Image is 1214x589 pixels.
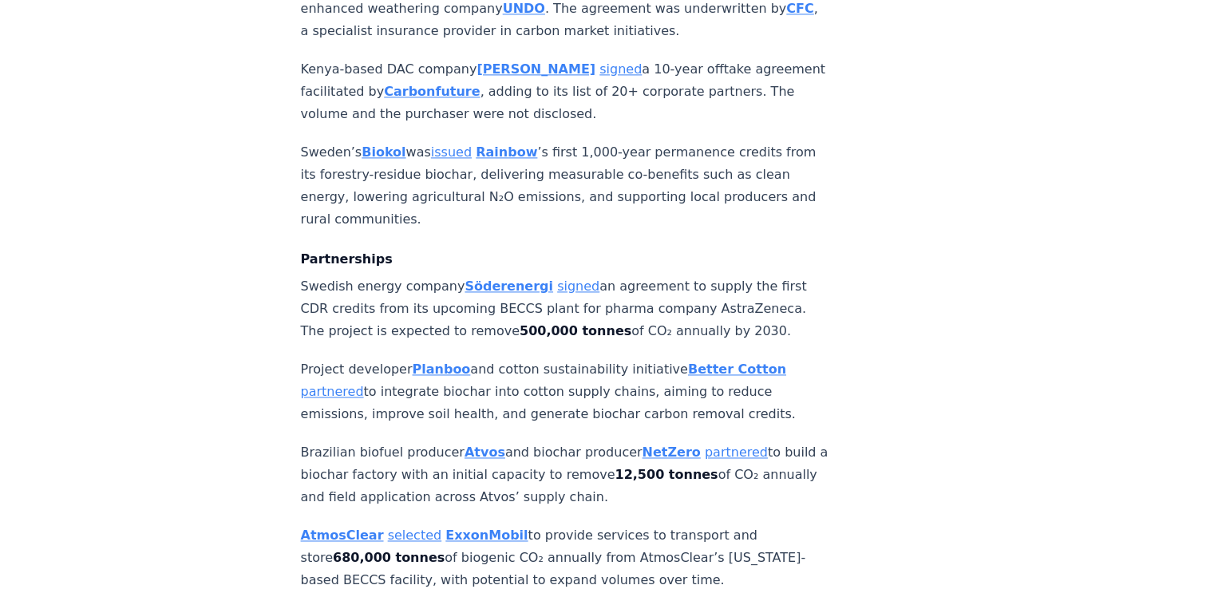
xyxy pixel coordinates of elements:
[301,58,829,125] p: Kenya-based DAC company a 10-year offtake agreement facilitated by , adding to its list of 20+ co...
[520,323,631,338] strong: 500,000 tonnes
[301,528,384,543] a: AtmosClear
[412,362,470,377] a: Planboo
[599,61,642,77] a: signed
[301,251,393,267] strong: Partnerships
[301,384,364,399] a: partnered
[465,445,505,460] a: Atvos
[431,144,472,160] a: issued
[301,141,829,231] p: Sweden’s was ’s first 1,000-year permanence credits from its forestry-residue biochar, delivering...
[688,362,786,377] a: Better Cotton
[301,358,829,425] p: Project developer and cotton sustainability initiative to integrate biochar into cotton supply ch...
[705,445,768,460] a: partnered
[477,61,595,77] a: [PERSON_NAME]
[465,279,553,294] a: Söderenergi
[476,144,537,160] a: Rainbow
[557,279,599,294] a: signed
[384,84,480,99] a: Carbonfuture
[643,445,701,460] a: NetZero
[333,550,445,565] strong: 680,000 tonnes
[301,441,829,508] p: Brazilian biofuel producer and biochar producer to build a biochar factory with an initial capaci...
[786,1,813,16] a: CFC
[388,528,442,543] a: selected
[503,1,545,16] a: UNDO
[615,467,718,482] strong: 12,500 tonnes
[445,528,528,543] a: ExxonMobil
[362,144,405,160] a: Biokol
[301,275,829,342] p: Swedish energy company an agreement to supply the first CDR credits from its upcoming BECCS plant...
